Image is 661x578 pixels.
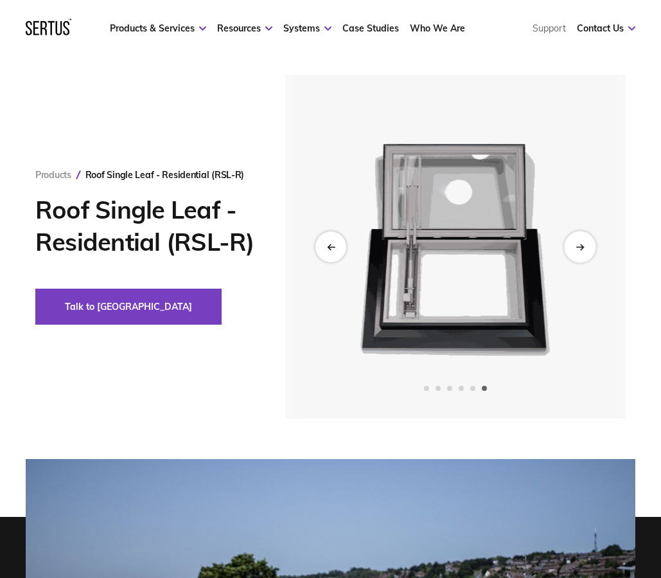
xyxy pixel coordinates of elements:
h1: Roof Single Leaf - Residential (RSL-R) [35,194,258,258]
a: Contact Us [577,23,635,34]
span: Go to slide 4 [459,386,464,391]
span: Go to slide 1 [424,386,429,391]
a: Products & Services [110,23,206,34]
div: Next slide [564,231,595,262]
a: Products [35,169,71,181]
a: Resources [217,23,272,34]
a: Support [533,23,566,34]
span: Go to slide 2 [436,386,441,391]
div: Previous slide [315,231,346,262]
span: Go to slide 5 [470,386,475,391]
button: Talk to [GEOGRAPHIC_DATA] [35,289,222,325]
a: Who We Are [410,23,465,34]
iframe: Chat Widget [430,429,661,578]
span: Go to slide 3 [447,386,452,391]
a: Systems [283,23,331,34]
a: Case Studies [342,23,399,34]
